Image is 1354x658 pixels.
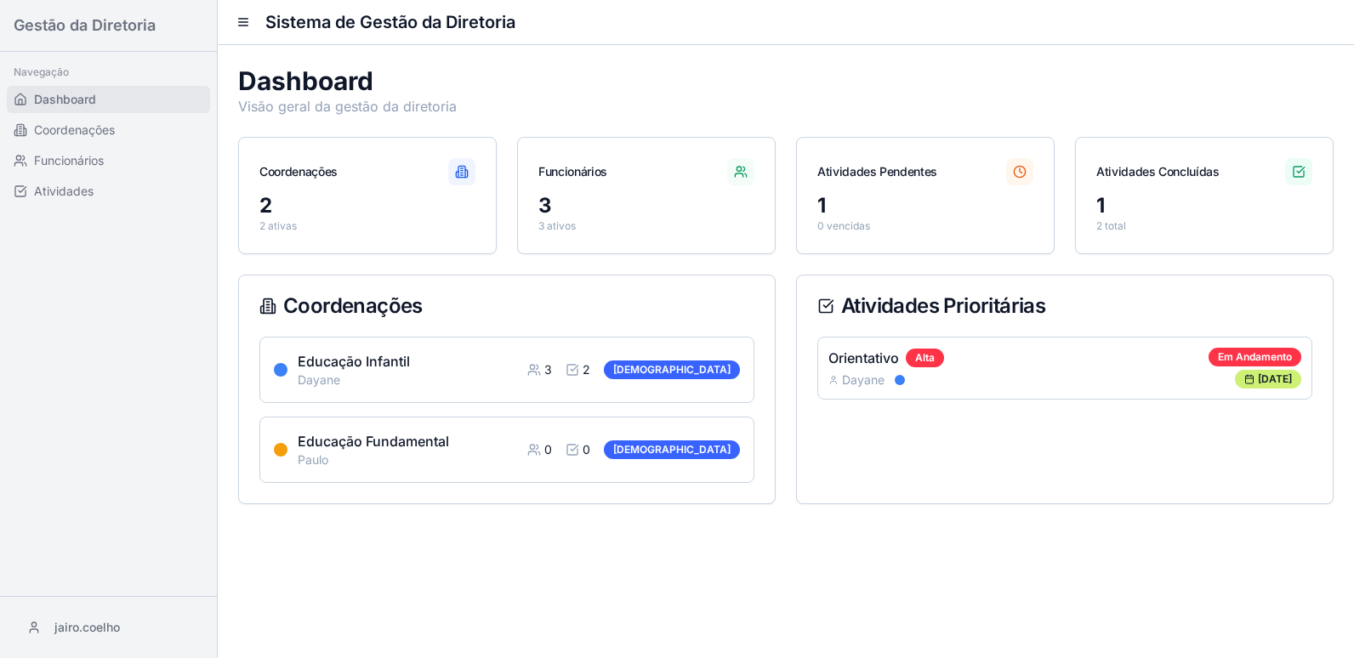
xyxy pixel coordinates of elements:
[54,619,120,636] span: jairo.coelho
[7,116,210,144] a: Coordenações
[7,86,210,113] a: Dashboard
[544,361,552,378] span: 3
[14,14,203,37] h2: Gestão da Diretoria
[817,192,1033,219] div: 1
[828,348,899,368] h5: Orientativo
[1096,163,1220,180] div: Atividades Concluídas
[842,372,885,389] span: Dayane
[298,431,449,451] h4: Educação Fundamental
[538,192,754,219] div: 3
[34,183,94,200] span: Atividades
[34,122,115,139] span: Coordenações
[238,96,1334,116] p: Visão geral da gestão da diretoria
[1235,370,1301,389] div: [DATE]
[14,610,203,644] button: jairo.coelho
[817,219,1033,233] p: 0 vencidas
[538,219,754,233] p: 3 ativos
[259,296,754,316] div: Coordenações
[7,59,210,86] div: Navegação
[583,441,590,458] span: 0
[906,349,944,367] div: Alta
[1096,192,1312,219] div: 1
[1209,348,1301,366] div: Em Andamento
[238,65,1334,96] h1: Dashboard
[265,10,515,34] h1: Sistema de Gestão da Diretoria
[298,351,410,372] h4: Educação Infantil
[604,440,740,459] div: [DEMOGRAPHIC_DATA]
[34,152,104,169] span: Funcionários
[538,163,607,180] div: Funcionários
[7,147,210,174] a: Funcionários
[583,361,590,378] span: 2
[298,451,449,468] p: Paulo
[7,178,210,205] a: Atividades
[817,296,1312,316] div: Atividades Prioritárias
[817,163,937,180] div: Atividades Pendentes
[259,192,475,219] div: 2
[259,163,338,180] div: Coordenações
[34,91,96,108] span: Dashboard
[604,360,740,379] div: [DEMOGRAPHIC_DATA]
[298,372,410,389] p: Dayane
[544,441,552,458] span: 0
[259,219,475,233] p: 2 ativas
[1096,219,1312,233] p: 2 total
